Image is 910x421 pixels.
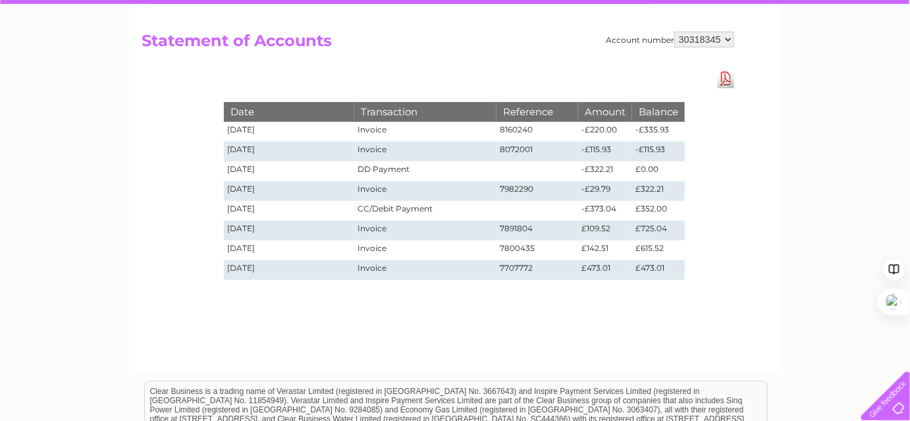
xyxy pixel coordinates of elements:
[632,260,685,280] td: £473.01
[354,201,496,221] td: CC/Debit Payment
[354,122,496,142] td: Invoice
[224,201,354,221] td: [DATE]
[632,102,685,121] th: Balance
[354,240,496,260] td: Invoice
[224,260,354,280] td: [DATE]
[795,56,815,66] a: Blog
[711,56,740,66] a: Energy
[632,122,685,142] td: -£335.93
[354,102,496,121] th: Transaction
[632,201,685,221] td: £352.00
[224,102,354,121] th: Date
[748,56,788,66] a: Telecoms
[224,142,354,161] td: [DATE]
[718,69,734,88] a: Download Pdf
[578,221,632,240] td: £109.52
[578,122,632,142] td: -£220.00
[354,181,496,201] td: Invoice
[354,161,496,181] td: DD Payment
[496,122,578,142] td: 8160240
[822,56,855,66] a: Contact
[354,260,496,280] td: Invoice
[578,142,632,161] td: -£115.93
[145,7,767,64] div: Clear Business is a trading name of Verastar Limited (registered in [GEOGRAPHIC_DATA] No. 3667643...
[578,161,632,181] td: -£322.21
[578,201,632,221] td: -£373.04
[142,32,734,57] h2: Statement of Accounts
[354,142,496,161] td: Invoice
[224,240,354,260] td: [DATE]
[578,260,632,280] td: £473.01
[224,161,354,181] td: [DATE]
[867,56,897,66] a: Log out
[632,181,685,201] td: £322.21
[224,221,354,240] td: [DATE]
[224,122,354,142] td: [DATE]
[496,221,578,240] td: 7891804
[496,240,578,260] td: 7800435
[224,181,354,201] td: [DATE]
[632,221,685,240] td: £725.04
[496,181,578,201] td: 7982290
[496,102,578,121] th: Reference
[632,240,685,260] td: £615.52
[578,240,632,260] td: £142.51
[662,7,753,23] a: 0333 014 3131
[496,260,578,280] td: 7707772
[678,56,703,66] a: Water
[496,142,578,161] td: 8072001
[32,34,99,74] img: logo.png
[632,161,685,181] td: £0.00
[354,221,496,240] td: Invoice
[632,142,685,161] td: -£115.93
[578,181,632,201] td: -£29.79
[578,102,632,121] th: Amount
[606,32,734,47] div: Account number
